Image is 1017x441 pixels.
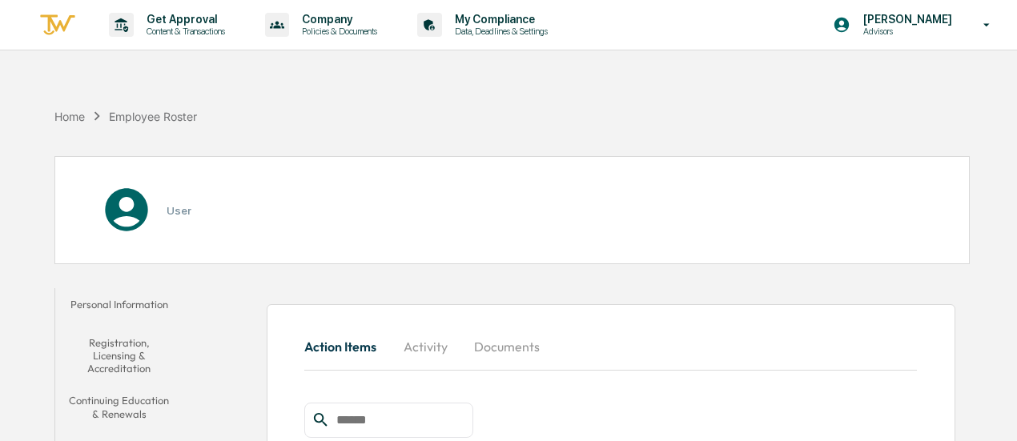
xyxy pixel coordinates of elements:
[109,110,197,123] div: Employee Roster
[55,327,183,385] button: Registration, Licensing & Accreditation
[850,13,960,26] p: [PERSON_NAME]
[304,327,917,366] div: secondary tabs example
[461,327,553,366] button: Documents
[134,13,233,26] p: Get Approval
[289,13,385,26] p: Company
[850,26,960,37] p: Advisors
[304,327,389,366] button: Action Items
[54,110,85,123] div: Home
[389,327,461,366] button: Activity
[289,26,385,37] p: Policies & Documents
[134,26,233,37] p: Content & Transactions
[55,288,183,327] button: Personal Information
[167,204,191,217] h3: User
[442,13,556,26] p: My Compliance
[38,12,77,38] img: logo
[55,384,183,430] button: Continuing Education & Renewals
[442,26,556,37] p: Data, Deadlines & Settings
